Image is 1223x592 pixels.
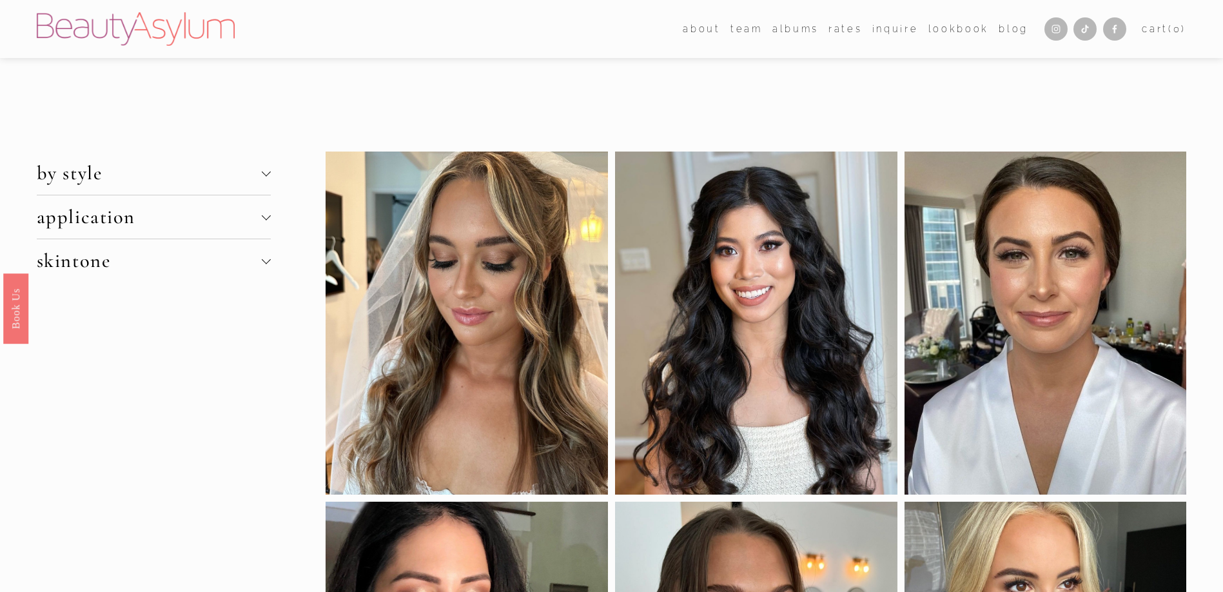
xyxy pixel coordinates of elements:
a: folder dropdown [730,19,763,38]
a: folder dropdown [683,19,720,38]
a: Facebook [1103,17,1126,41]
button: application [37,195,271,239]
a: Blog [999,19,1028,38]
span: 0 [1173,23,1182,34]
a: Instagram [1044,17,1068,41]
a: Lookbook [928,19,989,38]
a: Inquire [872,19,919,38]
span: about [683,21,720,38]
span: ( ) [1168,23,1186,34]
button: by style [37,152,271,195]
img: Beauty Asylum | Bridal Hair &amp; Makeup Charlotte &amp; Atlanta [37,12,235,46]
a: Rates [828,19,862,38]
span: team [730,21,763,38]
span: skintone [37,249,262,273]
a: 0 items in cart [1142,21,1186,38]
button: skintone [37,239,271,282]
a: albums [772,19,819,38]
a: TikTok [1073,17,1097,41]
a: Book Us [3,273,28,344]
span: by style [37,161,262,185]
span: application [37,205,262,229]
